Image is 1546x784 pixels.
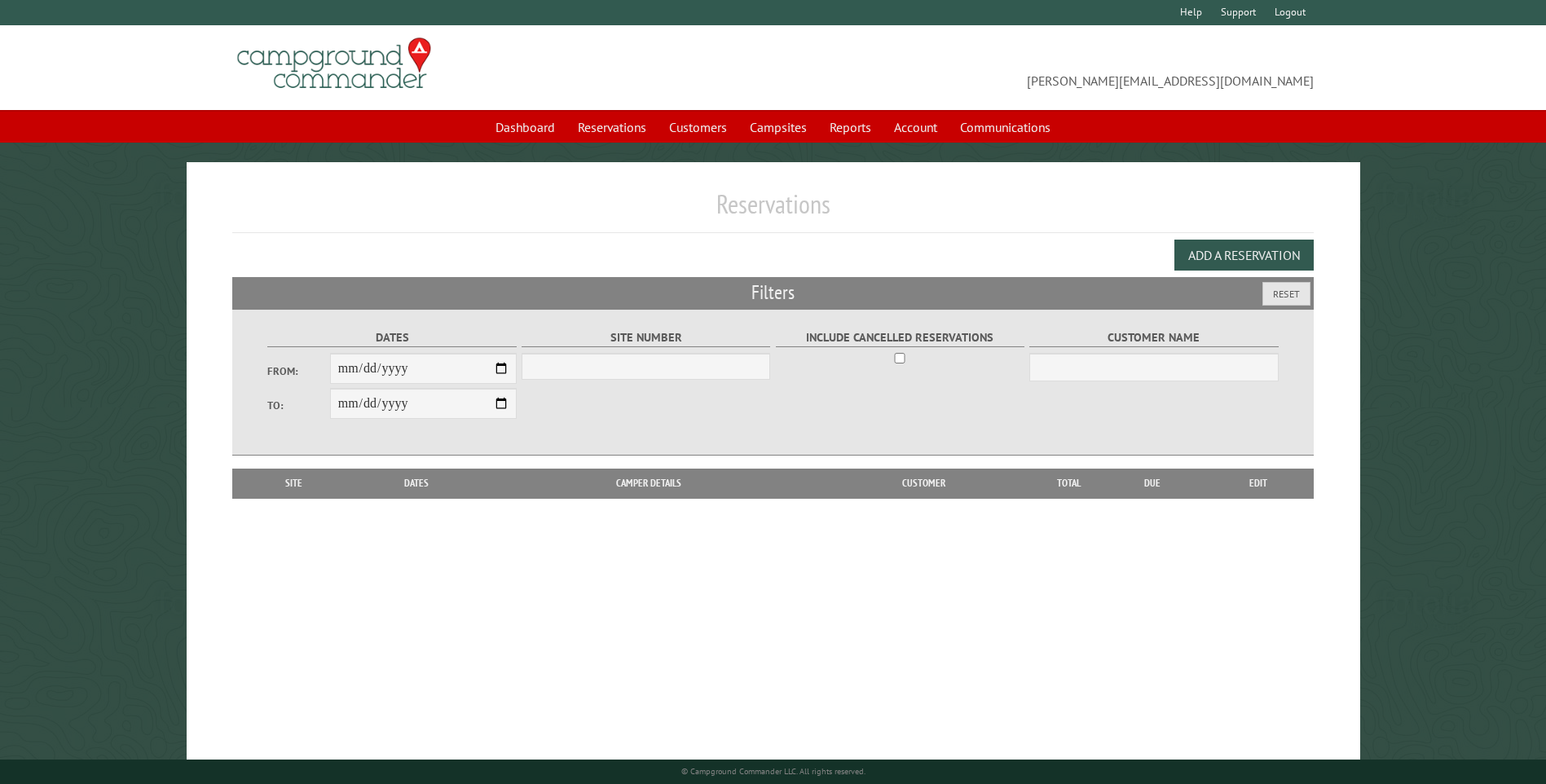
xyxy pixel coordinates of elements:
[232,32,436,95] img: Campground Commander
[884,112,947,143] a: Account
[1262,282,1310,306] button: Reset
[568,112,656,143] a: Reservations
[267,398,329,413] label: To:
[232,188,1313,233] h1: Reservations
[811,469,1036,498] th: Customer
[1101,469,1204,498] th: Due
[681,766,865,777] small: © Campground Commander LLC. All rights reserved.
[820,112,881,143] a: Reports
[773,45,1314,90] span: [PERSON_NAME][EMAIL_ADDRESS][DOMAIN_NAME]
[486,112,565,143] a: Dashboard
[1029,328,1278,347] label: Customer Name
[267,328,516,347] label: Dates
[1204,469,1314,498] th: Edit
[522,328,770,347] label: Site Number
[487,469,811,498] th: Camper Details
[659,112,737,143] a: Customers
[267,363,329,379] label: From:
[950,112,1060,143] a: Communications
[232,277,1313,308] h2: Filters
[347,469,487,498] th: Dates
[1174,240,1314,271] button: Add a Reservation
[240,469,346,498] th: Site
[776,328,1024,347] label: Include Cancelled Reservations
[740,112,817,143] a: Campsites
[1036,469,1101,498] th: Total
